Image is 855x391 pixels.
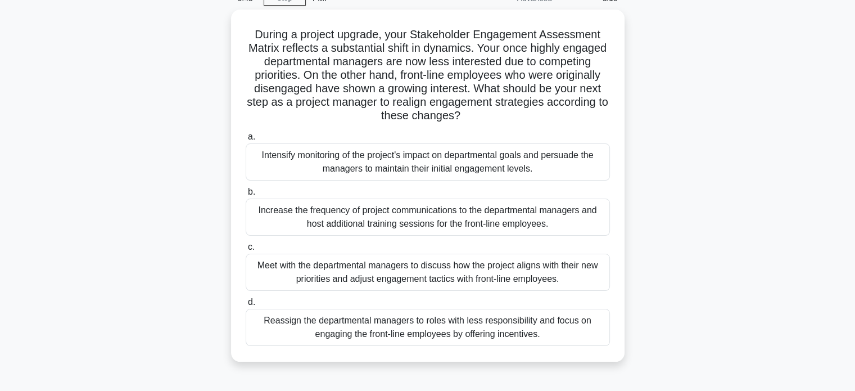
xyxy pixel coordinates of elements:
span: a. [248,132,255,141]
span: b. [248,187,255,196]
span: c. [248,242,255,251]
div: Reassign the departmental managers to roles with less responsibility and focus on engaging the fr... [246,309,610,346]
div: Meet with the departmental managers to discuss how the project aligns with their new priorities a... [246,254,610,291]
h5: During a project upgrade, your Stakeholder Engagement Assessment Matrix reflects a substantial sh... [245,28,611,123]
div: Increase the frequency of project communications to the departmental managers and host additional... [246,199,610,236]
span: d. [248,297,255,307]
div: Intensify monitoring of the project's impact on departmental goals and persuade the managers to m... [246,143,610,181]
